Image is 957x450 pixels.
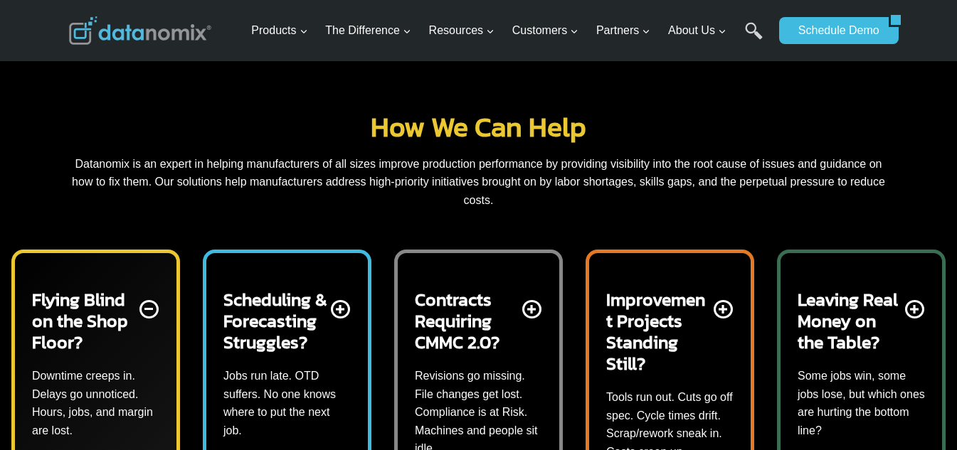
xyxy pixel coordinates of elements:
[320,59,384,72] span: Phone number
[745,22,763,54] a: Search
[251,21,307,40] span: Products
[69,16,211,45] img: Datanomix
[320,176,375,188] span: State/Region
[429,21,495,40] span: Resources
[245,8,772,54] nav: Primary Navigation
[159,317,181,327] a: Terms
[194,317,240,327] a: Privacy Policy
[512,21,578,40] span: Customers
[779,17,889,44] a: Schedule Demo
[223,289,328,353] h2: Scheduling & Forecasting Struggles?
[798,289,902,353] h2: Leaving Real Money on the Table?
[415,289,519,353] h2: Contracts Requiring CMMC 2.0?
[596,21,650,40] span: Partners
[668,21,726,40] span: About Us
[32,289,137,353] h2: Flying Blind on the Shop Floor?
[325,21,411,40] span: The Difference
[69,155,889,210] p: Datanomix is an expert in helping manufacturers of all sizes improve production performance by pr...
[606,289,711,374] h2: Improvement Projects Standing Still?
[69,113,889,141] h2: How We Can Help
[320,1,366,14] span: Last Name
